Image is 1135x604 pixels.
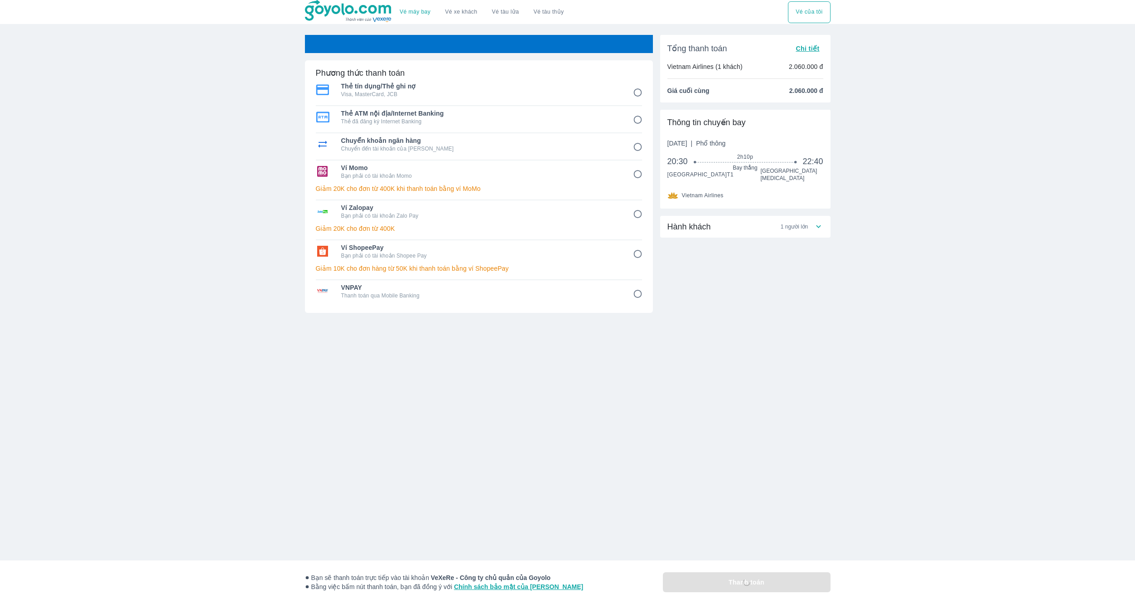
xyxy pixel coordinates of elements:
[667,62,743,71] p: Vietnam Airlines (1 khách)
[316,200,642,222] div: Ví ZalopayVí ZalopayBạn phải có tài khoản Zalo Pay
[667,117,823,128] div: Thông tin chuyến bay
[660,216,831,238] div: Hành khách1 người lớn
[667,139,726,148] span: [DATE]
[682,192,724,199] span: Vietnam Airlines
[788,1,830,23] button: Vé của tôi
[667,156,695,167] span: 20:30
[792,42,823,55] button: Chi tiết
[316,264,642,273] p: Giảm 10K cho đơn hàng từ 50K khi thanh toán bằng ví ShopeePay
[789,62,823,71] p: 2.060.000 đ
[341,118,620,125] p: Thẻ đã đăng ký Internet Banking
[316,286,329,297] img: VNPAY
[341,163,620,172] span: Ví Momo
[667,221,711,232] span: Hành khách
[341,283,620,292] span: VNPAY
[802,156,823,167] span: 22:40
[526,1,571,23] button: Vé tàu thủy
[341,212,620,219] p: Bạn phải có tài khoản Zalo Pay
[316,246,329,257] img: Ví ShopeePay
[305,573,584,582] span: Bạn sẽ thanh toán trực tiếp vào tài khoản
[788,1,830,23] div: choose transportation mode
[316,79,642,101] div: Thẻ tín dụng/Thẻ ghi nợThẻ tín dụng/Thẻ ghi nợVisa, MasterCard, JCB
[696,140,725,147] span: Phổ thông
[341,82,620,91] span: Thẻ tín dụng/Thẻ ghi nợ
[316,206,329,217] img: Ví Zalopay
[695,164,795,171] span: Bay thẳng
[431,574,551,581] strong: VeXeRe - Công ty chủ quản của Goyolo
[341,243,620,252] span: Ví ShopeePay
[316,280,642,302] div: VNPAYVNPAYThanh toán qua Mobile Banking
[485,1,526,23] a: Vé tàu lửa
[341,136,620,145] span: Chuyển khoản ngân hàng
[341,145,620,152] p: Chuyển đến tài khoản của [PERSON_NAME]
[316,106,642,128] div: Thẻ ATM nội địa/Internet BankingThẻ ATM nội địa/Internet BankingThẻ đã đăng ký Internet Banking
[341,203,620,212] span: Ví Zalopay
[316,166,329,177] img: Ví Momo
[341,172,620,180] p: Bạn phải có tài khoản Momo
[667,43,727,54] span: Tổng thanh toán
[316,133,642,155] div: Chuyển khoản ngân hàngChuyển khoản ngân hàngChuyển đến tài khoản của [PERSON_NAME]
[316,84,329,95] img: Thẻ tín dụng/Thẻ ghi nợ
[691,140,693,147] span: |
[341,109,620,118] span: Thẻ ATM nội địa/Internet Banking
[316,240,642,262] div: Ví ShopeePayVí ShopeePayBạn phải có tài khoản Shopee Pay
[445,9,477,15] a: Vé xe khách
[454,583,583,590] a: Chính sách bảo mật của [PERSON_NAME]
[789,86,823,95] span: 2.060.000 đ
[341,252,620,259] p: Bạn phải có tài khoản Shopee Pay
[316,184,642,193] p: Giảm 20K cho đơn từ 400K khi thanh toán bằng ví MoMo
[341,292,620,299] p: Thanh toán qua Mobile Banking
[781,223,808,230] span: 1 người lớn
[316,68,405,78] h6: Phương thức thanh toán
[796,45,819,52] span: Chi tiết
[316,112,329,122] img: Thẻ ATM nội địa/Internet Banking
[316,224,642,233] p: Giảm 20K cho đơn từ 400K
[695,153,795,161] span: 2h10p
[400,9,430,15] a: Vé máy bay
[305,582,584,591] span: Bằng việc bấm nút thanh toán, bạn đã đồng ý với
[316,161,642,182] div: Ví MomoVí MomoBạn phải có tài khoản Momo
[316,139,329,150] img: Chuyển khoản ngân hàng
[392,1,571,23] div: choose transportation mode
[341,91,620,98] p: Visa, MasterCard, JCB
[667,86,710,95] span: Giá cuối cùng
